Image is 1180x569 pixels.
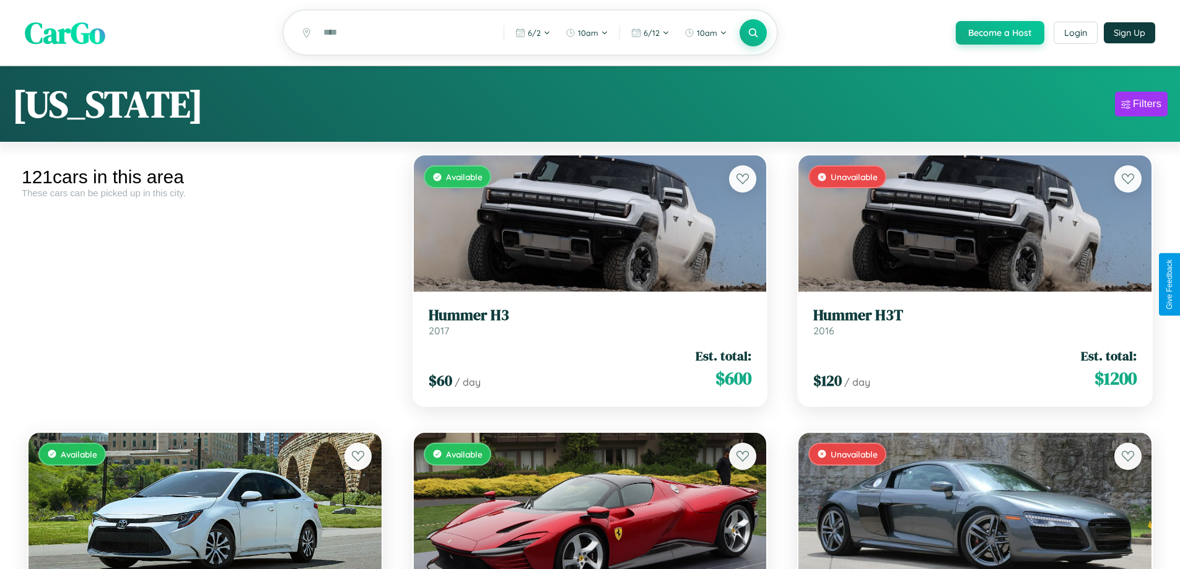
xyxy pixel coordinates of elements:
span: Available [446,449,483,459]
button: 10am [678,23,733,43]
span: Available [61,449,97,459]
span: Available [446,172,483,182]
span: 6 / 2 [528,28,541,38]
button: 6/12 [625,23,676,43]
button: Become a Host [956,21,1044,45]
div: Give Feedback [1165,259,1174,310]
button: 6/2 [509,23,557,43]
div: 121 cars in this area [22,167,388,188]
span: Unavailable [831,172,878,182]
span: 10am [578,28,598,38]
span: 2017 [429,324,449,337]
button: Filters [1115,92,1168,116]
button: 10am [559,23,614,43]
div: Filters [1133,98,1161,110]
span: / day [455,376,481,388]
span: / day [844,376,870,388]
h1: [US_STATE] [12,79,203,129]
div: These cars can be picked up in this city. [22,188,388,198]
span: $ 600 [715,366,751,391]
h3: Hummer H3 [429,306,752,324]
h3: Hummer H3T [813,306,1137,324]
span: 2016 [813,324,834,337]
span: Est. total: [1081,347,1137,365]
a: Hummer H32017 [429,306,752,337]
a: Hummer H3T2016 [813,306,1137,337]
span: 10am [697,28,717,38]
span: $ 1200 [1095,366,1137,391]
button: Sign Up [1104,22,1155,43]
span: CarGo [25,12,105,53]
span: Est. total: [696,347,751,365]
span: $ 120 [813,370,842,391]
span: Unavailable [831,449,878,459]
span: $ 60 [429,370,452,391]
button: Login [1054,22,1098,44]
span: 6 / 12 [644,28,660,38]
